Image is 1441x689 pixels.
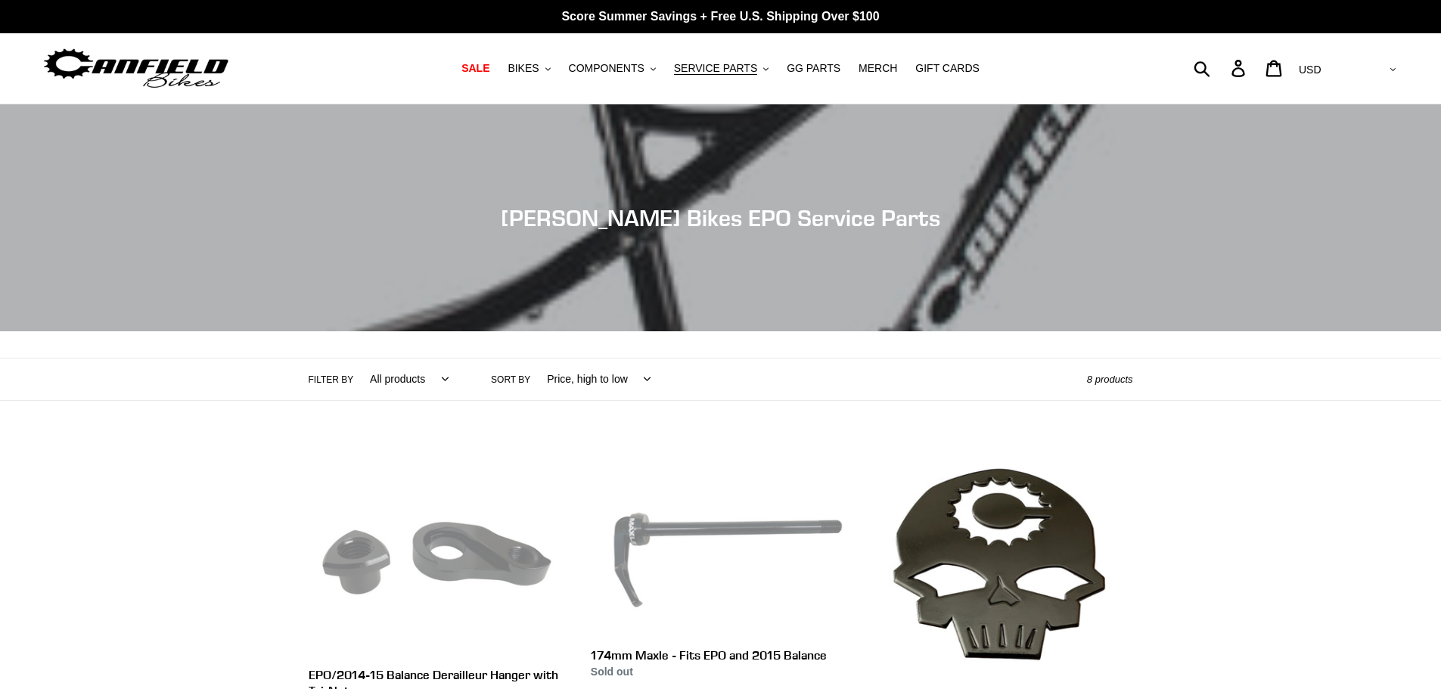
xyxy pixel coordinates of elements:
a: SALE [454,58,497,79]
button: SERVICE PARTS [666,58,776,79]
span: 8 products [1087,374,1133,385]
span: SERVICE PARTS [674,62,757,75]
label: Sort by [491,373,530,386]
button: COMPONENTS [561,58,663,79]
a: GIFT CARDS [908,58,987,79]
span: COMPONENTS [569,62,644,75]
label: Filter by [309,373,354,386]
img: Canfield Bikes [42,45,231,92]
span: GIFT CARDS [915,62,980,75]
span: [PERSON_NAME] Bikes EPO Service Parts [501,204,940,231]
span: SALE [461,62,489,75]
input: Search [1202,51,1241,85]
span: MERCH [859,62,897,75]
a: MERCH [851,58,905,79]
span: GG PARTS [787,62,840,75]
span: BIKES [508,62,539,75]
button: BIKES [500,58,557,79]
a: GG PARTS [779,58,848,79]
